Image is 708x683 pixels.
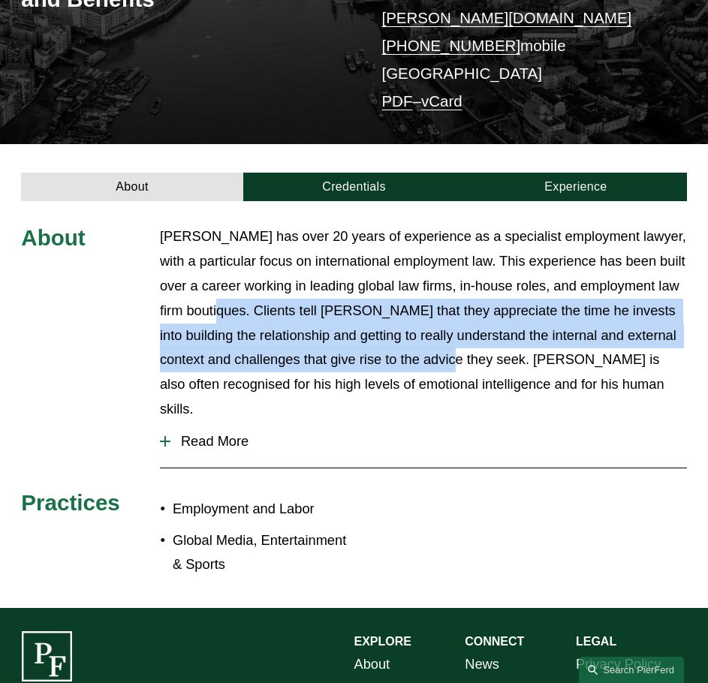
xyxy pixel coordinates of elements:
[421,92,462,110] a: vCard
[381,37,520,54] a: [PHONE_NUMBER]
[465,635,524,648] strong: CONNECT
[21,225,85,250] span: About
[170,433,687,450] span: Read More
[160,224,687,422] p: [PERSON_NAME] has over 20 years of experience as a specialist employment lawyer, with a particula...
[243,173,465,201] a: Credentials
[21,490,120,515] span: Practices
[465,652,499,677] a: News
[381,92,412,110] a: PDF
[576,652,661,677] a: Privacy Policy
[173,497,354,522] p: Employment and Labor
[576,635,616,648] strong: LEGAL
[579,657,684,683] a: Search this site
[465,173,686,201] a: Experience
[160,422,687,461] button: Read More
[173,528,354,578] p: Global Media, Entertainment & Sports
[21,173,243,201] a: About
[354,652,390,677] a: About
[354,635,411,648] strong: EXPLORE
